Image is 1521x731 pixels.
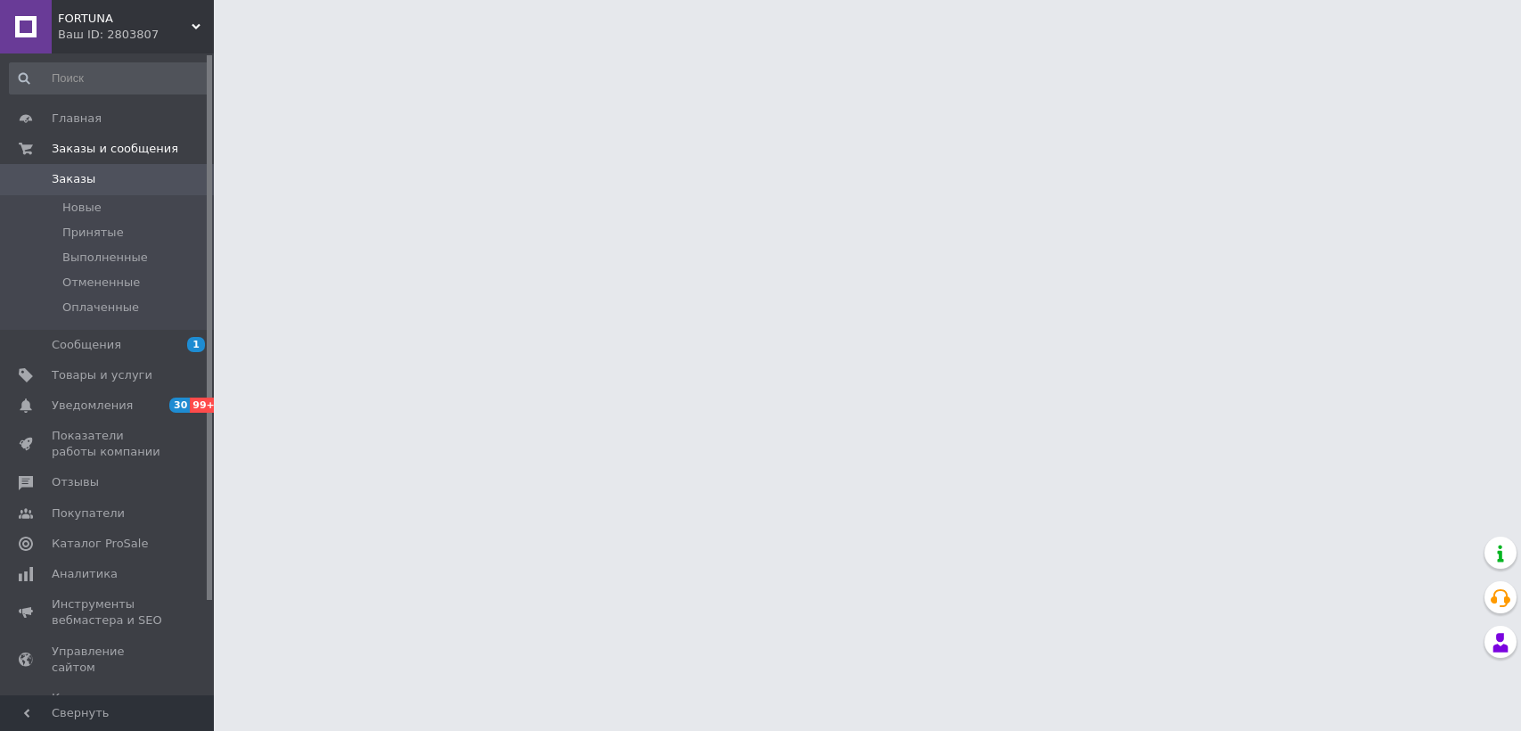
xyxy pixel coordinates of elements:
[52,474,99,490] span: Отзывы
[52,536,148,552] span: Каталог ProSale
[52,171,95,187] span: Заказы
[52,111,102,127] span: Главная
[52,428,165,460] span: Показатели работы компании
[62,300,139,316] span: Оплаченные
[58,27,214,43] div: Ваш ID: 2803807
[187,337,205,352] span: 1
[9,62,209,94] input: Поиск
[52,398,133,414] span: Уведомления
[52,367,152,383] span: Товары и услуги
[62,275,140,291] span: Отмененные
[62,225,124,241] span: Принятые
[52,337,121,353] span: Сообщения
[190,398,219,413] span: 99+
[52,690,165,722] span: Кошелек компании
[52,141,178,157] span: Заказы и сообщения
[58,11,192,27] span: FORTUNA
[169,398,190,413] span: 30
[52,566,118,582] span: Аналитика
[62,250,148,266] span: Выполненные
[52,644,165,676] span: Управление сайтом
[52,596,165,628] span: Инструменты вебмастера и SEO
[62,200,102,216] span: Новые
[52,505,125,522] span: Покупатели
